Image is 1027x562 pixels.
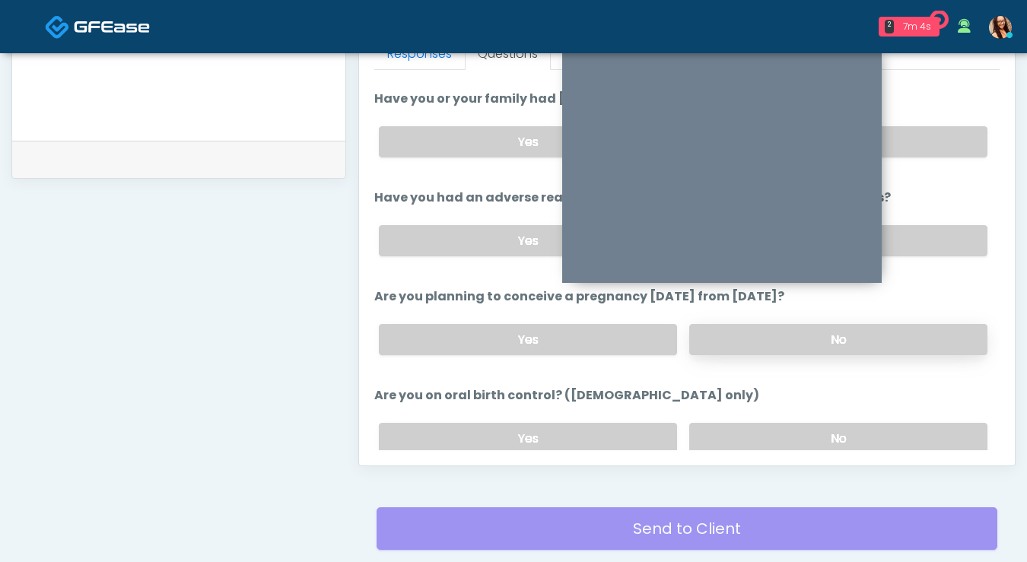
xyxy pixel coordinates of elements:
label: Have you had an adverse reaction to [MEDICAL_DATA] or tirzepatide products? [374,189,891,207]
a: Responses [374,38,465,70]
label: Have you or your family had [MEDICAL_DATA] or [MEDICAL_DATA]? [374,90,810,108]
a: Questions [465,38,551,70]
label: Yes [379,324,677,355]
img: Docovia [74,19,150,34]
label: Yes [379,126,677,157]
div: 2 [885,20,894,33]
label: Are you on oral birth control? ([DEMOGRAPHIC_DATA] only) [374,386,759,405]
div: 7m 4s [900,20,933,33]
a: Docovia [45,2,150,51]
a: 2 7m 4s [870,11,949,43]
label: Yes [379,225,677,256]
a: Chat [551,38,606,70]
label: Yes [379,423,677,454]
img: Docovia [45,14,70,40]
label: Are you planning to conceive a pregnancy [DATE] from [DATE]? [374,287,784,306]
button: Open LiveChat chat widget [12,6,58,52]
label: No [689,423,987,454]
label: No [689,324,987,355]
img: Alexis Foster-Horton [989,16,1012,39]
